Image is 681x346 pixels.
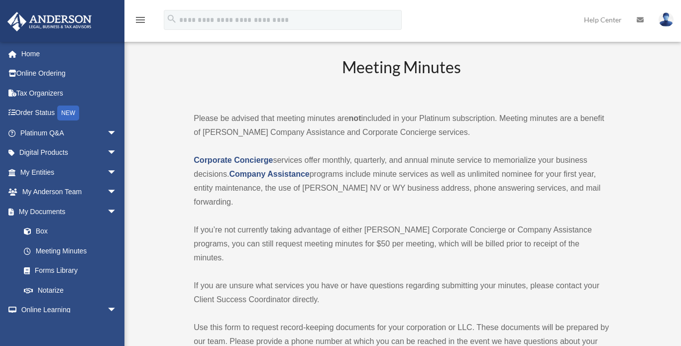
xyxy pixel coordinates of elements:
[7,64,132,84] a: Online Ordering
[194,56,609,98] h2: Meeting Minutes
[194,153,609,209] p: services offer monthly, quarterly, and annual minute service to memorialize your business decisio...
[349,114,361,122] strong: not
[107,123,127,143] span: arrow_drop_down
[14,222,132,241] a: Box
[194,156,273,164] a: Corporate Concierge
[7,143,132,163] a: Digital Productsarrow_drop_down
[107,143,127,163] span: arrow_drop_down
[14,261,132,281] a: Forms Library
[134,17,146,26] a: menu
[14,241,127,261] a: Meeting Minutes
[7,83,132,103] a: Tax Organizers
[107,162,127,183] span: arrow_drop_down
[659,12,674,27] img: User Pic
[7,300,132,320] a: Online Learningarrow_drop_down
[166,13,177,24] i: search
[7,162,132,182] a: My Entitiesarrow_drop_down
[7,44,132,64] a: Home
[107,182,127,203] span: arrow_drop_down
[7,103,132,123] a: Order StatusNEW
[107,202,127,222] span: arrow_drop_down
[229,170,309,178] a: Company Assistance
[4,12,95,31] img: Anderson Advisors Platinum Portal
[194,279,609,307] p: If you are unsure what services you have or have questions regarding submitting your minutes, ple...
[194,112,609,139] p: Please be advised that meeting minutes are included in your Platinum subscription. Meeting minute...
[7,182,132,202] a: My Anderson Teamarrow_drop_down
[57,106,79,120] div: NEW
[14,280,132,300] a: Notarize
[134,14,146,26] i: menu
[194,223,609,265] p: If you’re not currently taking advantage of either [PERSON_NAME] Corporate Concierge or Company A...
[7,123,132,143] a: Platinum Q&Aarrow_drop_down
[107,300,127,321] span: arrow_drop_down
[7,202,132,222] a: My Documentsarrow_drop_down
